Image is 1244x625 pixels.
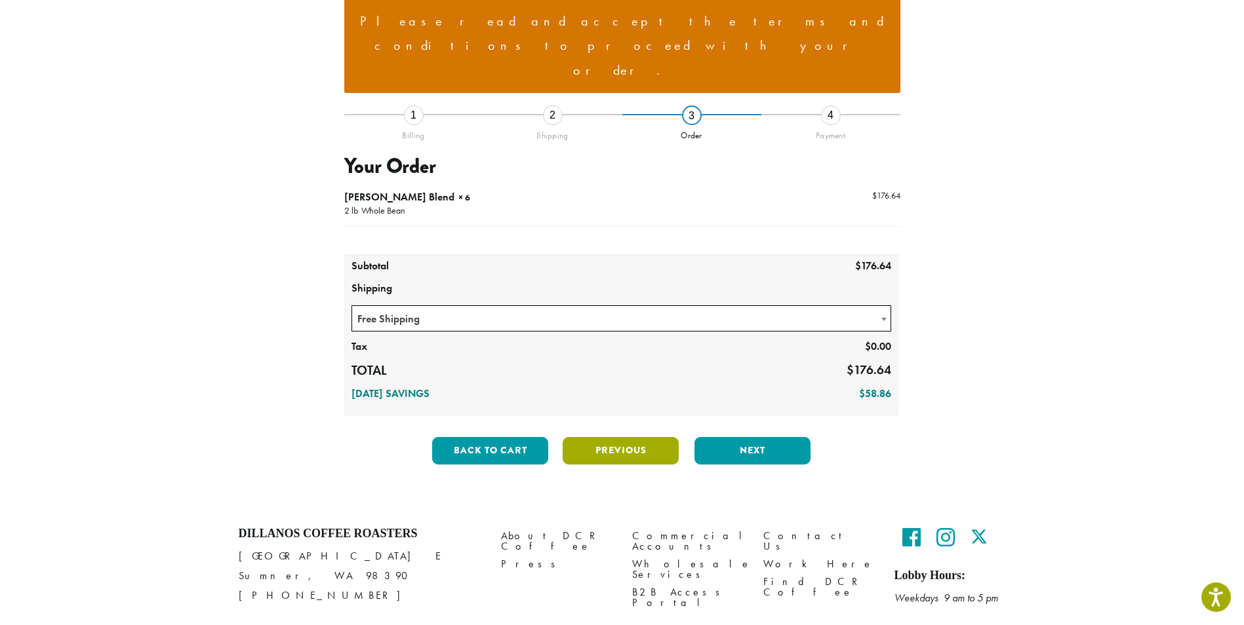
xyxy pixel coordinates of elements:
[345,383,652,406] th: [DATE] Savings
[344,190,454,204] span: [PERSON_NAME] Blend
[763,527,875,555] a: Contact Us
[821,105,841,125] div: 4
[859,387,891,400] bdi: 58.86
[694,437,811,464] button: Next
[865,339,891,353] bdi: 0.00
[847,362,854,378] span: $
[404,105,424,125] div: 1
[345,358,456,383] th: Total
[894,569,1006,583] h5: Lobby Hours:
[872,190,877,201] span: $
[344,205,358,218] p: 2 lb
[352,306,891,331] span: Free Shipping
[239,527,481,541] h4: Dillanos Coffee Roasters
[632,584,744,612] a: B2B Access Portal
[632,527,744,555] a: Commercial Accounts
[872,190,900,201] bdi: 176.64
[763,573,875,601] a: Find DCR Coffee
[344,154,900,179] h3: Your Order
[894,591,998,605] em: Weekdays 9 am to 5 pm
[632,555,744,583] a: Wholesale Services
[432,437,548,464] button: Back to cart
[855,259,861,273] span: $
[483,125,622,141] div: Shipping
[847,362,891,378] bdi: 176.64
[855,259,891,273] bdi: 176.64
[345,256,456,278] th: Subtotal
[501,555,612,573] a: Press
[865,339,871,353] span: $
[458,191,470,203] strong: × 6
[543,105,563,125] div: 2
[355,9,890,83] li: Please read and accept the terms and conditions to proceed with your order.
[563,437,679,464] button: Previous
[859,387,865,400] span: $
[358,205,405,218] p: Whole Bean
[344,125,483,141] div: Billing
[239,546,481,605] p: [GEOGRAPHIC_DATA] E Sumner, WA 98390 [PHONE_NUMBER]
[345,336,456,358] th: Tax
[682,105,702,125] div: 3
[351,305,892,331] span: Free Shipping
[345,278,898,300] th: Shipping
[761,125,900,141] div: Payment
[501,527,612,555] a: About DCR Coffee
[622,125,761,141] div: Order
[763,555,875,573] a: Work Here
